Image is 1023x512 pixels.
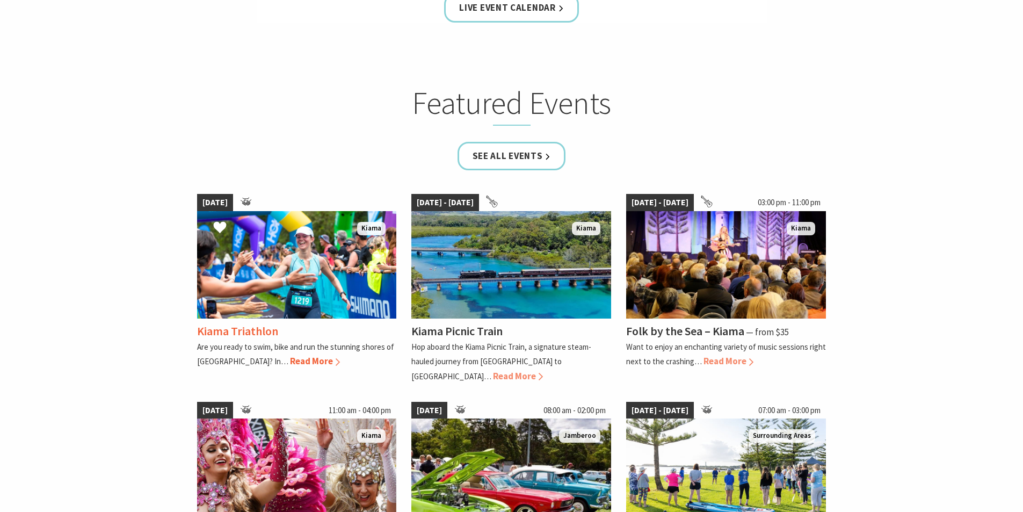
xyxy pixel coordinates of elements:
[538,402,611,419] span: 08:00 am - 02:00 pm
[458,142,566,170] a: See all Events
[202,210,237,247] button: Click to Favourite Kiama Triathlon
[290,355,340,367] span: Read More
[746,326,789,338] span: ⁠— from $35
[411,342,591,381] p: Hop aboard the Kiama Picnic Train, a signature steam-hauled journey from [GEOGRAPHIC_DATA] to [GE...
[749,429,815,443] span: Surrounding Areas
[787,222,815,235] span: Kiama
[301,84,722,126] h2: Featured Events
[197,342,394,366] p: Are you ready to swim, bike and run the stunning shores of [GEOGRAPHIC_DATA]? In…
[197,211,397,319] img: kiamatriathlon
[626,342,826,366] p: Want to enjoy an enchanting variety of music sessions right next to the crashing…
[357,222,386,235] span: Kiama
[626,323,744,338] h4: Folk by the Sea – Kiama
[411,194,479,211] span: [DATE] - [DATE]
[357,429,386,443] span: Kiama
[197,194,397,383] a: [DATE] kiamatriathlon Kiama Kiama Triathlon Are you ready to swim, bike and run the stunning shor...
[753,402,826,419] span: 07:00 am - 03:00 pm
[626,402,694,419] span: [DATE] - [DATE]
[411,323,503,338] h4: Kiama Picnic Train
[197,194,233,211] span: [DATE]
[626,211,826,319] img: Folk by the Sea - Showground Pavilion
[626,194,826,383] a: [DATE] - [DATE] 03:00 pm - 11:00 pm Folk by the Sea - Showground Pavilion Kiama Folk by the Sea –...
[197,323,278,338] h4: Kiama Triathlon
[411,402,447,419] span: [DATE]
[752,194,826,211] span: 03:00 pm - 11:00 pm
[703,355,753,367] span: Read More
[411,211,611,319] img: Kiama Picnic Train
[572,222,600,235] span: Kiama
[411,194,611,383] a: [DATE] - [DATE] Kiama Picnic Train Kiama Kiama Picnic Train Hop aboard the Kiama Picnic Train, a ...
[493,370,543,382] span: Read More
[559,429,600,443] span: Jamberoo
[626,194,694,211] span: [DATE] - [DATE]
[323,402,396,419] span: 11:00 am - 04:00 pm
[197,402,233,419] span: [DATE]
